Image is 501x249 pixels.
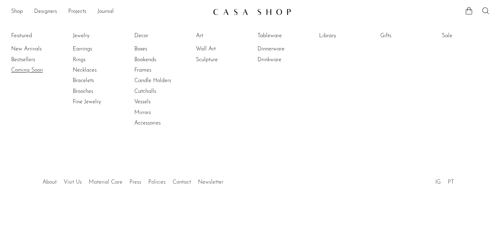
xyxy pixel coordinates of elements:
a: Press [129,179,141,185]
a: Earrings [73,45,125,53]
a: Library [319,32,371,40]
a: Jewelry [73,32,125,40]
a: Accessories [134,119,186,127]
ul: Sale [442,31,494,44]
a: Art [196,32,248,40]
ul: Decor [134,31,186,129]
a: Vessels [134,98,186,106]
a: Journal [97,7,114,16]
a: Drinkware [257,56,310,64]
a: Sculpture [196,56,248,64]
a: Dinnerware [257,45,310,53]
a: Policies [148,179,166,185]
a: New Arrivals [11,45,63,53]
nav: Desktop navigation [11,6,207,18]
a: Contact [173,179,191,185]
a: Candle Holders [134,77,186,85]
ul: NEW HEADER MENU [11,6,207,18]
ul: Jewelry [73,31,125,107]
a: Coming Soon [11,66,63,74]
ul: Featured [11,44,63,75]
ul: Art [196,31,248,65]
a: Necklaces [73,66,125,74]
a: Material Care [89,179,122,185]
a: Designers [34,7,57,16]
a: Brooches [73,88,125,95]
a: IG [435,179,441,185]
a: Wall Art [196,45,248,53]
a: Frames [134,66,186,74]
a: Bookends [134,56,186,64]
a: Projects [68,7,86,16]
a: Catchalls [134,88,186,95]
a: Sale [442,32,494,40]
a: Shop [11,7,23,16]
ul: Quick links [39,174,227,187]
a: Mirrors [134,109,186,117]
ul: Tableware [257,31,310,65]
ul: Gifts [380,31,432,44]
a: Bracelets [73,77,125,85]
a: Boxes [134,45,186,53]
a: About [42,179,57,185]
ul: Library [319,31,371,44]
a: Visit Us [64,179,82,185]
a: Tableware [257,32,310,40]
a: Fine Jewelry [73,98,125,106]
a: Rings [73,56,125,64]
a: Gifts [380,32,432,40]
a: Bestsellers [11,56,63,64]
a: Decor [134,32,186,40]
a: PT [448,179,454,185]
ul: Social Medias [432,174,458,187]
